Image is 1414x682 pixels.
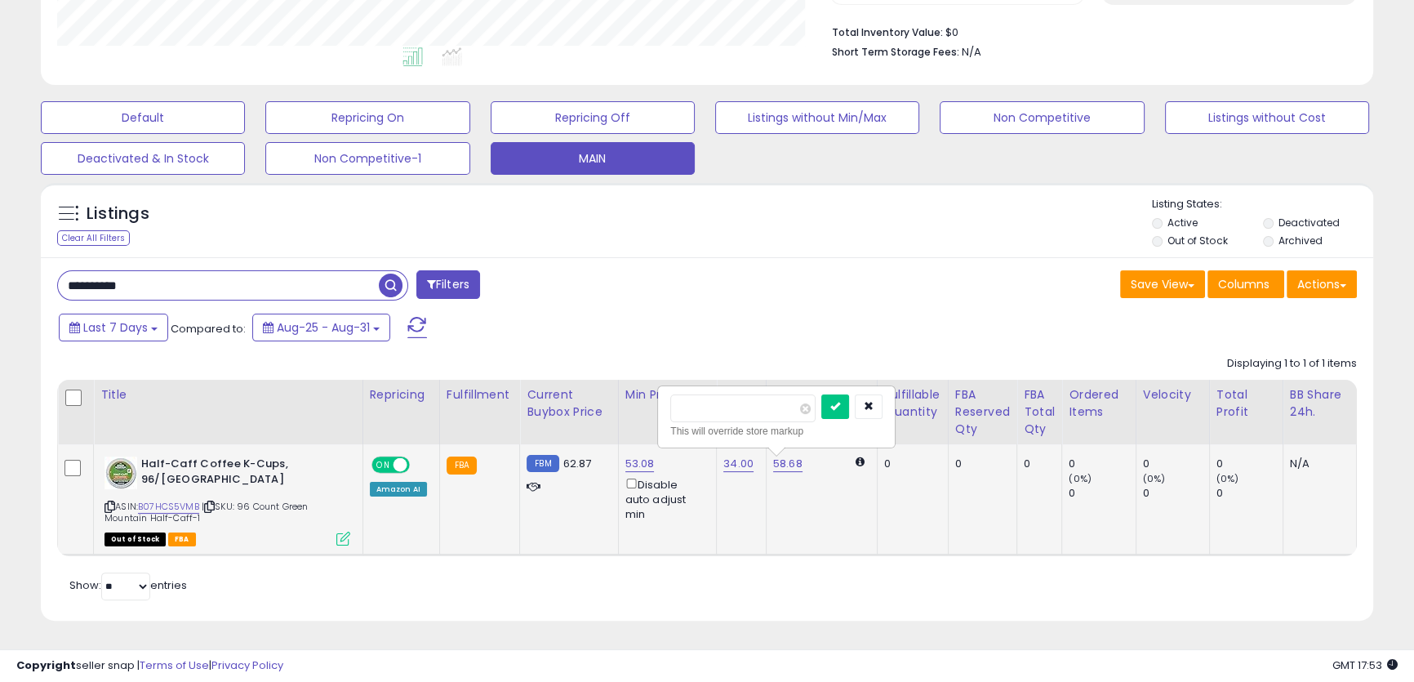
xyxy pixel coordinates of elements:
div: Displaying 1 to 1 of 1 items [1227,356,1357,372]
b: Short Term Storage Fees: [832,45,959,59]
h5: Listings [87,203,149,225]
label: Active [1167,216,1198,230]
button: Repricing On [265,101,469,134]
strong: Copyright [16,657,76,673]
button: Listings without Min/Max [715,101,919,134]
span: FBA [168,533,196,546]
button: Non Competitive-1 [265,142,469,175]
div: Fulfillment [447,386,513,403]
span: ON [373,458,394,472]
div: 0 [1024,457,1049,471]
span: Columns [1218,276,1269,292]
li: $0 [832,21,1345,41]
button: Filters [416,270,480,299]
span: 62.87 [563,456,592,471]
small: (0%) [1216,472,1239,485]
div: Velocity [1143,386,1203,403]
div: Title [100,386,356,403]
button: Last 7 Days [59,314,168,341]
button: Save View [1120,270,1205,298]
span: Aug-25 - Aug-31 [277,319,370,336]
div: Fulfillable Quantity [884,386,941,421]
div: FBA Reserved Qty [955,386,1010,438]
span: Last 7 Days [83,319,148,336]
a: 53.08 [625,456,655,472]
label: Out of Stock [1167,234,1227,247]
b: Total Inventory Value: [832,25,943,39]
span: N/A [962,44,981,60]
a: 34.00 [723,456,754,472]
div: BB Share 24h. [1290,386,1350,421]
a: Terms of Use [140,657,209,673]
div: seller snap | | [16,658,283,674]
div: Total Profit [1216,386,1276,421]
small: (0%) [1069,472,1092,485]
button: Columns [1207,270,1284,298]
a: 58.68 [773,456,803,472]
div: Min Price [625,386,710,403]
div: 0 [1216,486,1283,501]
span: | SKU: 96 Count Green Mountain Half-Caff-1 [104,500,308,524]
div: Ordered Items [1069,386,1128,421]
span: 2025-09-8 17:53 GMT [1332,657,1398,673]
span: Compared to: [171,321,246,337]
div: 0 [884,457,936,471]
small: FBM [527,455,558,472]
div: This will override store markup [670,423,883,439]
button: Default [41,101,245,134]
div: Amazon AI [370,482,427,497]
div: 0 [1143,486,1209,501]
p: Listing States: [1152,197,1373,212]
span: OFF [407,458,433,472]
span: Show: entries [69,577,187,593]
button: Aug-25 - Aug-31 [252,314,390,341]
a: Privacy Policy [211,657,283,673]
button: MAIN [491,142,695,175]
button: Deactivated & In Stock [41,142,245,175]
div: 0 [1216,457,1283,471]
div: ASIN: [104,457,350,544]
a: B07HCS5VMB [138,500,199,514]
button: Non Competitive [940,101,1144,134]
div: Clear All Filters [57,230,130,246]
label: Archived [1278,234,1323,247]
button: Actions [1287,270,1357,298]
div: Disable auto adjust min [625,475,705,522]
button: Repricing Off [491,101,695,134]
b: Half-Caff Coffee K-Cups, 96/[GEOGRAPHIC_DATA] [141,457,340,491]
div: FBA Total Qty [1024,386,1055,438]
div: 0 [1069,457,1135,471]
div: 0 [1143,457,1209,471]
div: 0 [1069,486,1135,501]
div: Current Buybox Price [527,386,611,421]
div: Repricing [370,386,433,403]
div: 0 [955,457,1004,471]
button: Listings without Cost [1165,101,1369,134]
img: 51bn1Sfkv7L._SL40_.jpg [104,457,137,489]
label: Deactivated [1278,216,1340,230]
span: All listings that are currently out of stock and unavailable for purchase on Amazon [104,533,166,546]
small: FBA [447,457,477,475]
small: (0%) [1143,472,1166,485]
div: N/A [1290,457,1344,471]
